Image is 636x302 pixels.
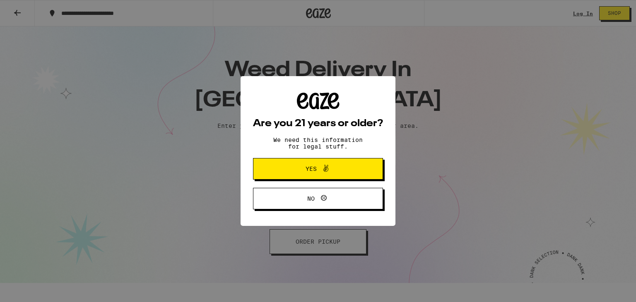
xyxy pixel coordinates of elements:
h2: Are you 21 years or older? [253,119,383,129]
button: Yes [253,158,383,180]
p: We need this information for legal stuff. [266,137,370,150]
button: No [253,188,383,209]
span: No [307,196,315,201]
span: Hi. Need any help? [5,6,60,12]
span: Yes [306,166,317,172]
